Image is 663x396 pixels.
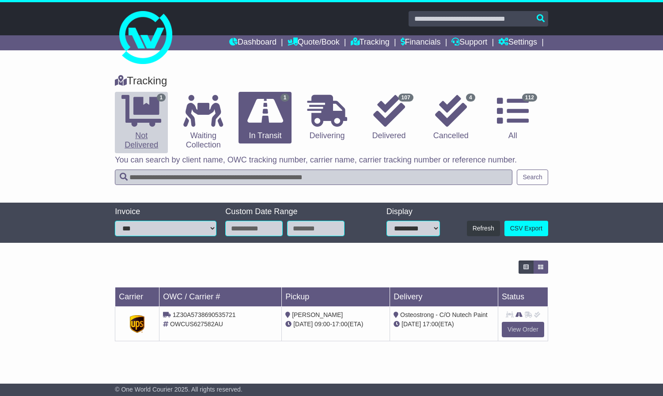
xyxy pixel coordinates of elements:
a: Dashboard [229,35,277,50]
span: 1Z30A5738690535721 [173,311,235,318]
a: Financials [401,35,441,50]
div: - (ETA) [285,320,386,329]
span: 09:00 [314,321,330,328]
div: Tracking [110,75,553,87]
span: 1 [157,94,166,102]
span: 112 [522,94,537,102]
div: Custom Date Range [225,207,364,217]
a: CSV Export [504,221,548,236]
span: 107 [398,94,413,102]
span: 4 [466,94,475,102]
button: Search [517,170,548,185]
a: Settings [498,35,537,50]
span: 17:00 [332,321,348,328]
a: 107 Delivered [363,92,416,144]
span: 17:00 [423,321,438,328]
td: Pickup [282,287,390,307]
a: View Order [502,322,544,337]
span: [DATE] [402,321,421,328]
a: 1 In Transit [239,92,292,144]
td: Status [498,287,548,307]
td: OWC / Carrier # [159,287,282,307]
a: 4 Cancelled [424,92,477,144]
a: 1 Not Delivered [115,92,168,153]
td: Carrier [115,287,159,307]
span: [DATE] [293,321,313,328]
td: Delivery [390,287,498,307]
span: © One World Courier 2025. All rights reserved. [115,386,242,393]
div: Invoice [115,207,216,217]
a: Waiting Collection [177,92,230,153]
span: 1 [280,94,290,102]
div: (ETA) [394,320,494,329]
a: Tracking [351,35,390,50]
a: Support [451,35,487,50]
span: OWCUS627582AU [170,321,223,328]
p: You can search by client name, OWC tracking number, carrier name, carrier tracking number or refe... [115,155,548,165]
a: Delivering [300,92,353,144]
img: GetCarrierServiceDarkLogo [130,315,145,333]
a: Quote/Book [288,35,340,50]
span: [PERSON_NAME] [292,311,343,318]
a: 112 All [486,92,539,144]
div: Display [386,207,440,217]
button: Refresh [467,221,500,236]
span: Osteostrong - C/O Nutech Paint [400,311,488,318]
